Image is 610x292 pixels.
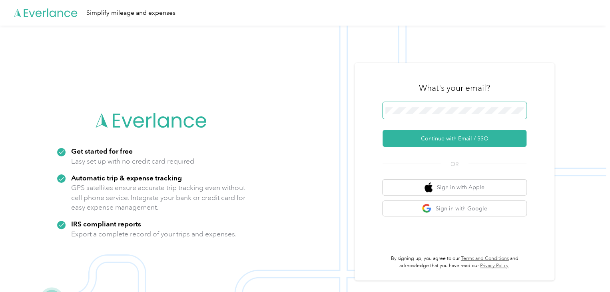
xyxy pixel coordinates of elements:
[71,229,237,239] p: Export a complete record of your trips and expenses.
[383,130,526,147] button: Continue with Email / SSO
[425,182,433,192] img: apple logo
[86,8,175,18] div: Simplify mileage and expenses
[71,220,141,228] strong: IRS compliant reports
[461,256,509,262] a: Terms and Conditions
[383,180,526,195] button: apple logoSign in with Apple
[71,183,246,212] p: GPS satellites ensure accurate trip tracking even without cell phone service. Integrate your bank...
[419,82,490,94] h3: What's your email?
[422,204,432,214] img: google logo
[71,147,133,155] strong: Get started for free
[383,201,526,216] button: google logoSign in with Google
[480,263,508,269] a: Privacy Policy
[383,255,526,269] p: By signing up, you agree to our and acknowledge that you have read our .
[71,174,182,182] strong: Automatic trip & expense tracking
[71,156,194,166] p: Easy set up with no credit card required
[441,160,468,168] span: OR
